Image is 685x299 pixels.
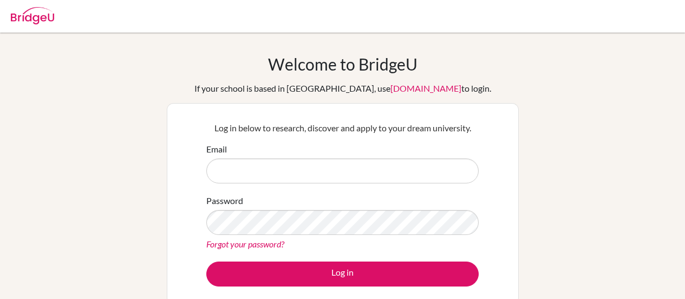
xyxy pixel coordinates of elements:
[206,143,227,156] label: Email
[206,262,479,287] button: Log in
[268,54,417,74] h1: Welcome to BridgeU
[206,194,243,207] label: Password
[206,122,479,135] p: Log in below to research, discover and apply to your dream university.
[390,83,461,93] a: [DOMAIN_NAME]
[11,7,54,24] img: Bridge-U
[206,239,284,249] a: Forgot your password?
[194,82,491,95] div: If your school is based in [GEOGRAPHIC_DATA], use to login.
